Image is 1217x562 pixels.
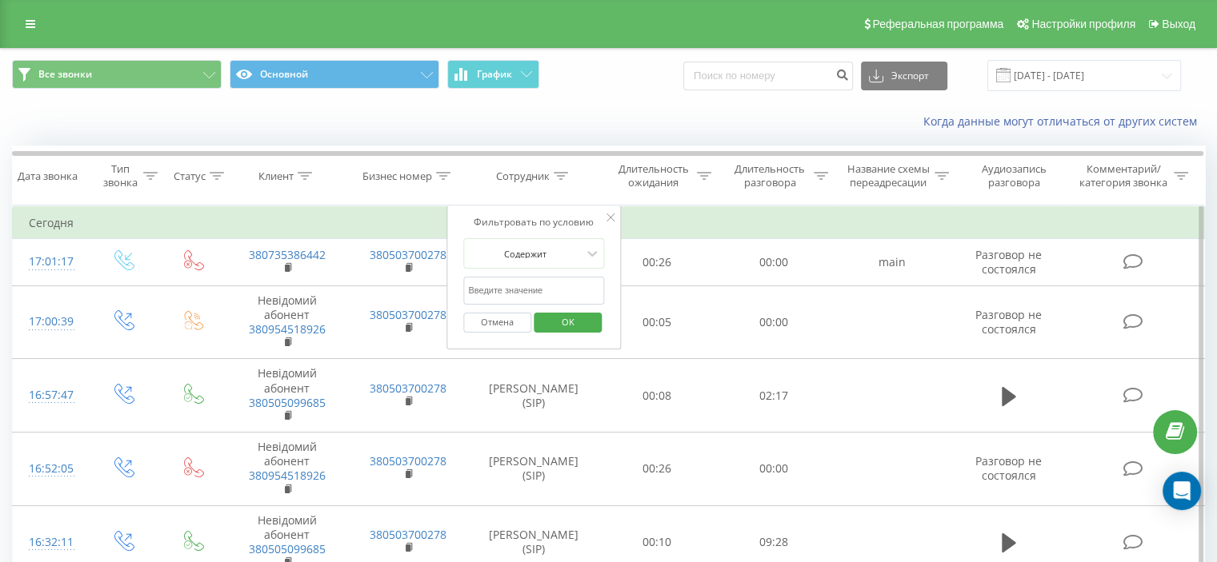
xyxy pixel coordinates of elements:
div: Open Intercom Messenger [1163,472,1201,510]
div: Длительность разговора [730,162,810,189]
td: 02:17 [715,359,831,432]
span: OK [546,309,590,334]
div: Дата звонка [18,169,78,183]
a: Когда данные могут отличаться от других систем [923,114,1205,129]
div: 16:52:05 [29,453,71,484]
div: 17:01:17 [29,246,71,277]
td: 00:26 [599,432,715,506]
div: Комментарий/категория звонка [1076,162,1170,189]
div: Бизнес номер [362,169,432,183]
span: Разговор не состоялся [975,247,1042,277]
td: 00:00 [715,239,831,285]
td: 00:00 [715,432,831,506]
td: 00:05 [599,285,715,359]
a: 380954518926 [249,468,326,483]
div: 16:32:11 [29,527,71,558]
input: Поиск по номеру [683,62,853,90]
a: 380503700278 [370,307,446,322]
td: [PERSON_NAME] (SIP) [469,359,599,432]
div: Название схемы переадресации [847,162,931,189]
a: 380505099685 [249,541,326,556]
span: График [477,69,512,80]
a: 380954518926 [249,321,326,337]
a: 380503700278 [370,247,446,262]
div: 17:00:39 [29,306,71,337]
div: Длительность ожидания [614,162,694,189]
div: Аудиозапись разговора [967,162,1061,189]
input: Введите значение [463,277,604,305]
td: [PERSON_NAME] (SIP) [469,432,599,506]
a: 380505099685 [249,395,326,410]
button: Экспорт [861,62,947,90]
td: Невідомий абонент [226,359,347,432]
button: Все звонки [12,60,222,89]
a: 380503700278 [370,381,446,396]
span: Разговор не состоялся [975,307,1042,337]
td: Сегодня [13,207,1205,239]
div: Статус [174,169,206,183]
span: Выход [1162,18,1195,30]
td: Невідомий абонент [226,432,347,506]
span: Реферальная программа [872,18,1003,30]
div: Тип звонка [101,162,138,189]
div: Клиент [258,169,294,183]
td: 00:00 [715,285,831,359]
a: 380735386442 [249,247,326,262]
td: 00:08 [599,359,715,432]
div: Фильтровать по условию [463,214,604,230]
button: Отмена [463,313,531,333]
a: 380503700278 [370,453,446,468]
button: Основной [230,60,439,89]
td: Невідомий абонент [226,285,347,359]
td: main [831,239,952,285]
button: OK [534,313,602,333]
span: Разговор не состоялся [975,453,1042,483]
span: Все звонки [38,68,92,81]
a: 380503700278 [370,527,446,542]
div: 16:57:47 [29,380,71,411]
button: График [447,60,539,89]
div: Сотрудник [496,169,550,183]
td: 00:26 [599,239,715,285]
span: Настройки профиля [1031,18,1135,30]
